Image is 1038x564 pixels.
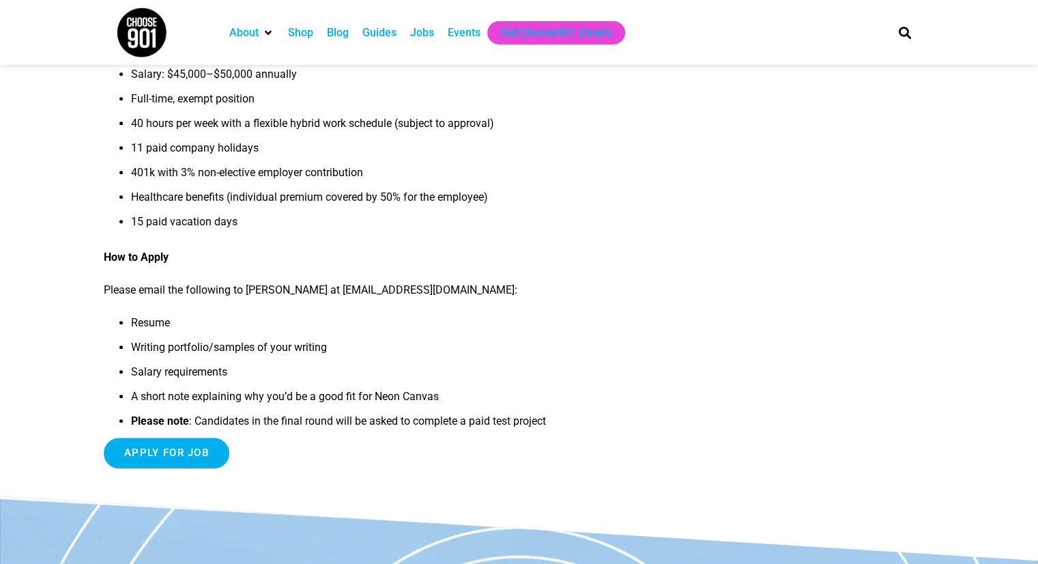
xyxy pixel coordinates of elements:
li: Full-time, exempt position [131,91,668,115]
li: Resume [131,315,668,339]
li: A short note explaining why you’d be a good fit for Neon Canvas [131,389,668,413]
li: Salary requirements [131,364,668,389]
a: Blog [327,25,349,41]
li: 40 hours per week with a flexible hybrid work schedule (subject to approval) [131,115,668,140]
li: 401k with 3% non-elective employer contribution [131,165,668,189]
a: Get Choose901 Emails [501,25,611,41]
li: Writing portfolio/samples of your writing [131,339,668,364]
nav: Main nav [222,21,875,44]
a: Guides [362,25,397,41]
li: : Candidates in the final round will be asked to complete a paid test project [131,413,668,438]
input: Apply for job [104,438,229,468]
li: 15 paid vacation days [131,214,668,238]
a: Jobs [410,25,434,41]
div: About [222,21,281,44]
a: Shop [288,25,313,41]
li: Salary: $45,000–$50,000 annually [131,66,668,91]
strong: How to Apply [104,251,169,264]
a: Events [448,25,480,41]
li: Healthcare benefits (individual premium covered by 50% for the employee) [131,189,668,214]
li: 11 paid company holidays [131,140,668,165]
strong: Please note [131,414,189,427]
a: About [229,25,259,41]
div: Search [893,21,916,44]
p: Please email the following to [PERSON_NAME] at [EMAIL_ADDRESS][DOMAIN_NAME]: [104,282,668,298]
